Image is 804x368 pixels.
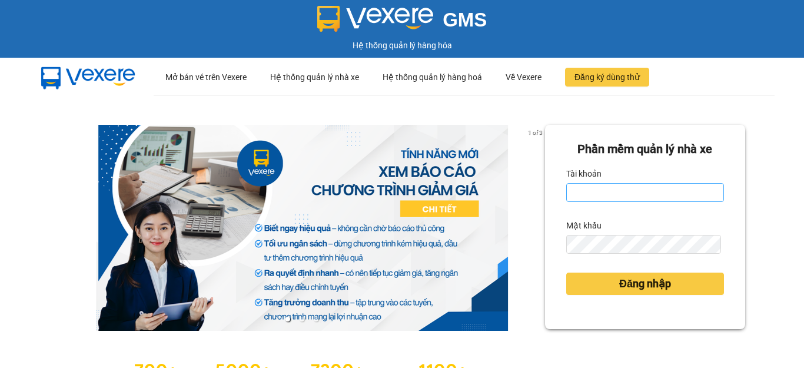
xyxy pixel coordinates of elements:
[3,39,801,52] div: Hệ thống quản lý hàng hóa
[165,58,247,96] div: Mở bán vé trên Vexere
[566,216,602,235] label: Mật khẩu
[566,273,724,295] button: Đăng nhập
[566,183,724,202] input: Tài khoản
[383,58,482,96] div: Hệ thống quản lý hàng hoá
[619,276,671,292] span: Đăng nhập
[506,58,541,96] div: Về Vexere
[270,58,359,96] div: Hệ thống quản lý nhà xe
[285,317,290,321] li: slide item 1
[317,18,487,27] a: GMS
[314,317,318,321] li: slide item 3
[29,58,147,97] img: mbUUG5Q.png
[566,164,602,183] label: Tài khoản
[566,235,721,254] input: Mật khẩu
[300,317,304,321] li: slide item 2
[443,9,487,31] span: GMS
[565,68,649,87] button: Đăng ký dùng thử
[59,125,75,331] button: previous slide / item
[529,125,545,331] button: next slide / item
[574,71,640,84] span: Đăng ký dùng thử
[566,140,724,158] div: Phần mềm quản lý nhà xe
[524,125,545,140] p: 1 of 3
[317,6,434,32] img: logo 2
